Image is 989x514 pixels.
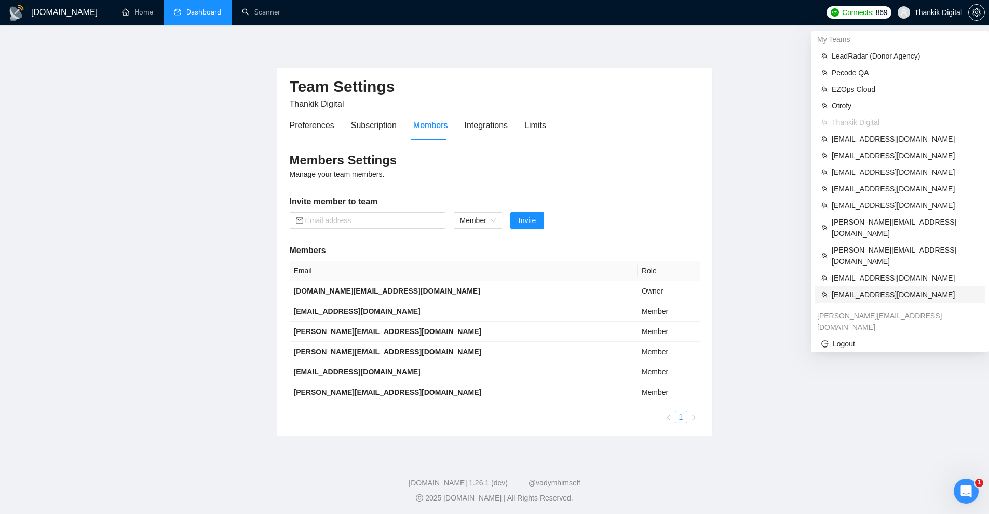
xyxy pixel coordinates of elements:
[832,200,979,211] span: [EMAIL_ADDRESS][DOMAIN_NAME]
[690,414,697,421] span: right
[821,291,828,298] span: team
[687,411,700,423] li: Next Page
[122,8,153,17] a: homeHome
[821,86,828,92] span: team
[832,272,979,284] span: [EMAIL_ADDRESS][DOMAIN_NAME]
[416,494,423,502] span: copyright
[8,493,981,504] div: 2025 [DOMAIN_NAME] | All Rights Reserved.
[296,217,303,224] span: mail
[294,327,482,336] b: [PERSON_NAME][EMAIL_ADDRESS][DOMAIN_NAME]
[954,479,979,504] iframe: Intercom live chat
[290,100,344,108] span: Thankik Digital
[832,244,979,267] span: [PERSON_NAME][EMAIL_ADDRESS][DOMAIN_NAME]
[821,152,828,159] span: team
[821,169,828,175] span: team
[900,9,907,16] span: user
[294,307,421,315] b: [EMAIL_ADDRESS][DOMAIN_NAME]
[638,261,700,281] th: Role
[832,289,979,300] span: [EMAIL_ADDRESS][DOMAIN_NAME]
[832,166,979,178] span: [EMAIL_ADDRESS][DOMAIN_NAME]
[811,31,989,48] div: My Teams
[832,84,979,95] span: EZOps Cloud
[821,340,829,348] span: logout
[290,76,700,98] h2: Team Settings
[294,348,482,356] b: [PERSON_NAME][EMAIL_ADDRESS][DOMAIN_NAME]
[294,368,421,376] b: [EMAIL_ADDRESS][DOMAIN_NAME]
[529,479,580,487] a: @vadymhimself
[832,50,979,62] span: LeadRadar (Donor Agency)
[666,414,672,421] span: left
[811,308,989,336] div: oleksandr.b+2@gigradar.io
[821,136,828,142] span: team
[8,5,25,21] img: logo
[290,119,334,132] div: Preferences
[832,133,979,145] span: [EMAIL_ADDRESS][DOMAIN_NAME]
[638,322,700,342] td: Member
[831,8,839,17] img: upwork-logo.png
[675,411,687,423] li: 1
[842,7,873,18] span: Connects:
[876,7,887,18] span: 869
[638,342,700,362] td: Member
[351,119,397,132] div: Subscription
[174,8,221,17] a: dashboardDashboard
[290,196,700,208] h5: Invite member to team
[675,411,687,423] a: 1
[409,479,508,487] a: [DOMAIN_NAME] 1.26.1 (dev)
[968,4,985,21] button: setting
[294,287,480,295] b: [DOMAIN_NAME][EMAIL_ADDRESS][DOMAIN_NAME]
[290,170,385,178] span: Manage your team members.
[968,8,985,17] a: setting
[638,301,700,322] td: Member
[821,338,979,350] span: Logout
[821,225,828,231] span: team
[821,103,828,109] span: team
[821,253,828,259] span: team
[832,183,979,195] span: [EMAIL_ADDRESS][DOMAIN_NAME]
[821,202,828,209] span: team
[460,213,496,228] span: Member
[662,411,675,423] button: left
[465,119,508,132] div: Integrations
[662,411,675,423] li: Previous Page
[510,212,544,229] button: Invite
[821,275,828,281] span: team
[413,119,448,132] div: Members
[832,100,979,112] span: Otrofy
[821,53,828,59] span: team
[832,216,979,239] span: [PERSON_NAME][EMAIL_ADDRESS][DOMAIN_NAME]
[290,244,700,257] h5: Members
[290,152,700,169] h3: Members Settings
[524,119,546,132] div: Limits
[305,215,439,226] input: Email address
[832,67,979,78] span: Pecode QA
[687,411,700,423] button: right
[638,362,700,382] td: Member
[832,117,979,128] span: Thankik Digital
[519,215,536,226] span: Invite
[638,281,700,301] td: Owner
[975,479,983,487] span: 1
[290,261,638,281] th: Email
[638,382,700,402] td: Member
[832,150,979,161] span: [EMAIL_ADDRESS][DOMAIN_NAME]
[294,388,482,396] b: [PERSON_NAME][EMAIL_ADDRESS][DOMAIN_NAME]
[821,70,828,76] span: team
[242,8,280,17] a: searchScanner
[821,119,828,126] span: team
[821,186,828,192] span: team
[969,8,984,17] span: setting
